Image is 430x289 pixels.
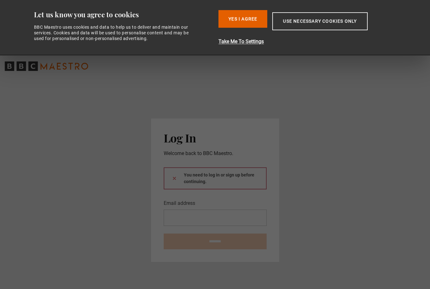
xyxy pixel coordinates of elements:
svg: BBC Maestro [5,61,88,71]
h2: Log In [164,131,267,144]
button: Yes I Agree [218,10,267,28]
div: Let us know you agree to cookies [34,10,214,19]
button: Use necessary cookies only [272,12,367,30]
label: Email address [164,199,195,207]
div: BBC Maestro uses cookies and data to help us to deliver and maintain our services. Cookies and da... [34,24,196,42]
div: You need to log in or sign up before continuing. [164,167,267,189]
p: Welcome back to BBC Maestro. [164,150,267,157]
button: Take Me To Settings [218,38,401,45]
